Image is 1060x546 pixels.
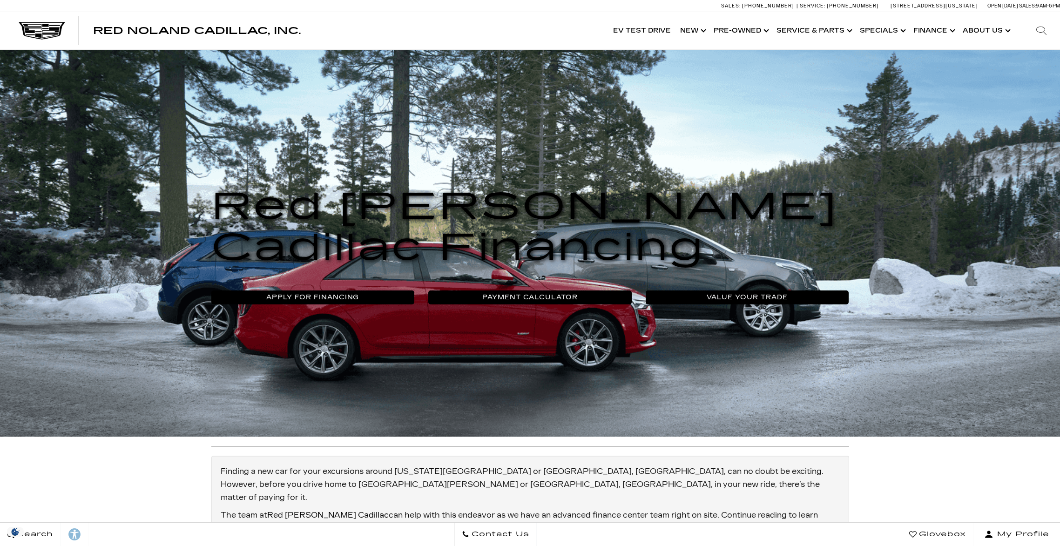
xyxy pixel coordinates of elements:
a: Glovebox [902,523,973,546]
a: About Us [958,12,1013,49]
a: Specials [855,12,909,49]
a: Service: [PHONE_NUMBER] [797,3,881,8]
p: The team at can help with this endeavor as we have an advanced finance center team right on site.... [221,509,840,535]
span: Red Noland Cadillac, Inc. [93,25,301,36]
button: Open user profile menu [973,523,1060,546]
a: New [675,12,709,49]
a: Value Your Trade [646,290,849,304]
a: Sales: [PHONE_NUMBER] [721,3,797,8]
a: Red [PERSON_NAME] Cadillac [267,511,389,519]
a: [STREET_ADDRESS][US_STATE] [891,3,978,9]
p: Finding a new car for your excursions around [US_STATE][GEOGRAPHIC_DATA] or [GEOGRAPHIC_DATA], [G... [221,465,840,504]
a: Pre-Owned [709,12,772,49]
span: [PHONE_NUMBER] [827,3,879,9]
a: Contact Us [454,523,537,546]
span: My Profile [993,528,1049,541]
a: EV Test Drive [608,12,675,49]
span: Open [DATE] [987,3,1018,9]
a: Payment Calculator [428,290,632,304]
h1: Red [PERSON_NAME] Cadillac Financing [211,186,849,268]
img: Opt-Out Icon [5,527,26,537]
a: Service & Parts [772,12,855,49]
a: Finance [909,12,958,49]
span: Service: [800,3,825,9]
span: [PHONE_NUMBER] [742,3,794,9]
section: Click to Open Cookie Consent Modal [5,527,26,537]
span: Search [14,528,53,541]
span: 9 AM-6 PM [1036,3,1060,9]
span: Sales: [1019,3,1036,9]
span: Contact Us [469,528,529,541]
a: Red Noland Cadillac, Inc. [93,26,301,35]
a: Apply For Financing [211,290,415,304]
span: Sales: [721,3,741,9]
img: Cadillac Dark Logo with Cadillac White Text [19,22,65,40]
span: Glovebox [917,528,966,541]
